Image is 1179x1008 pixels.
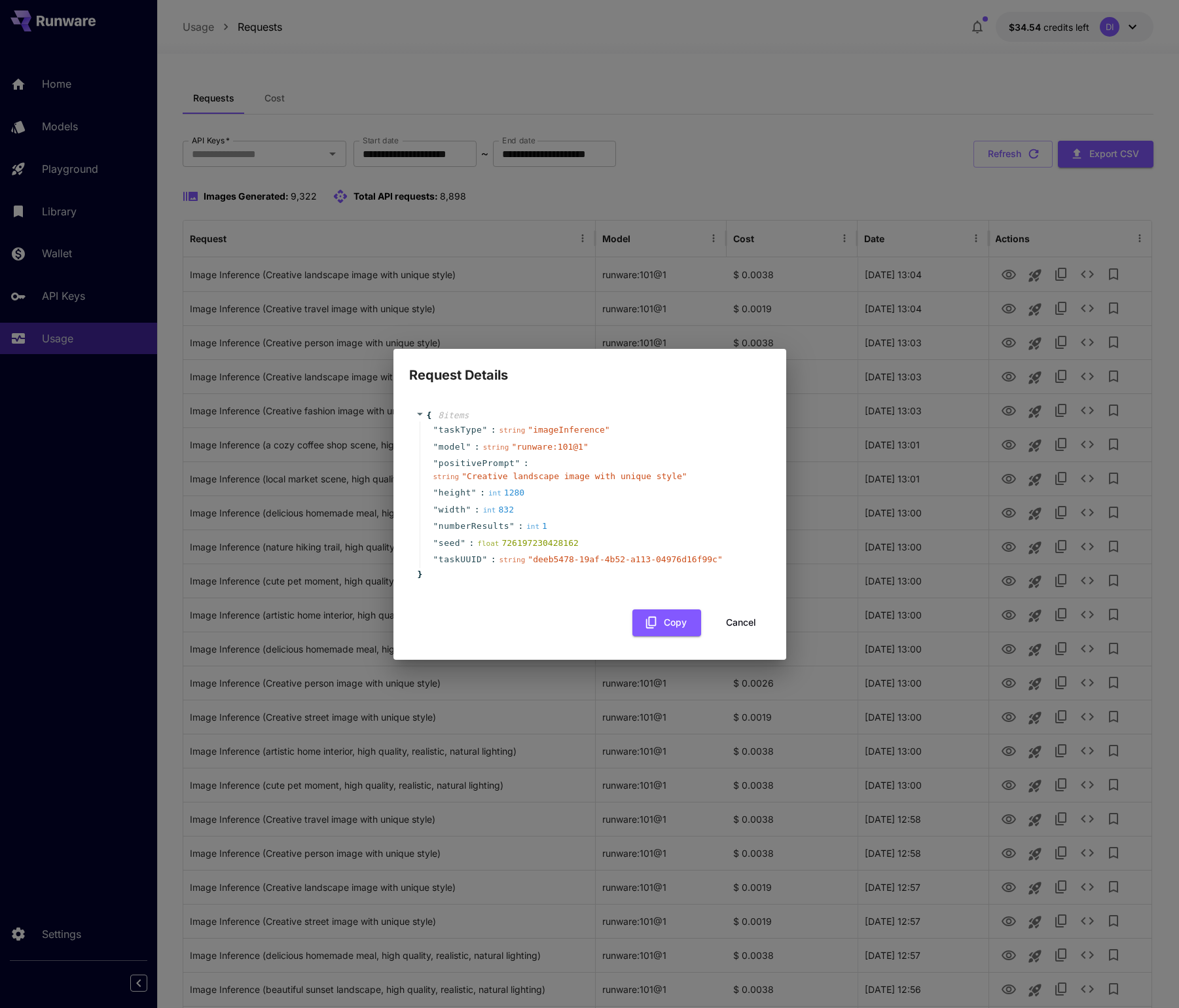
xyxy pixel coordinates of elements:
span: model [439,441,466,454]
span: " runware:101@1 " [511,442,588,452]
span: width [439,503,466,516]
span: " [482,425,487,435]
span: seed [439,537,460,550]
span: 8 item s [438,410,469,420]
span: : [475,503,480,516]
span: " [433,554,439,564]
div: 726197230428162 [477,537,579,550]
span: : [475,441,480,454]
div: 1 [526,520,547,533]
span: " [433,488,439,497]
span: " [465,442,471,452]
div: 1280 [488,486,524,499]
span: } [416,568,423,581]
button: Copy [632,609,701,636]
span: string [499,426,526,435]
span: string [499,556,526,564]
span: " [433,505,439,514]
span: " [482,554,487,564]
span: " [471,488,477,497]
span: : [469,537,474,550]
span: " [433,425,439,435]
span: " [465,505,471,514]
span: " [433,442,439,452]
span: taskType [439,423,482,437]
span: positivePrompt [439,457,515,470]
span: : [480,486,485,499]
span: " [433,521,439,531]
span: height [439,486,471,499]
span: " Creative landscape image with unique style " [462,471,687,481]
span: int [526,522,539,531]
span: " [433,538,439,548]
span: int [488,489,501,497]
span: float [477,539,499,548]
span: string [483,443,509,452]
span: { [427,409,432,422]
span: numberResults [439,520,509,533]
span: " deeb5478-19af-4b52-a113-04976d16f99c " [528,554,722,564]
span: : [491,553,496,566]
span: int [483,506,496,514]
span: " [509,521,515,531]
h2: Request Details [393,349,786,386]
span: : [518,520,523,533]
span: : [524,457,529,470]
span: " [460,538,465,548]
span: : [491,423,496,437]
div: 832 [483,503,514,516]
button: Cancel [712,609,771,636]
span: " imageInference " [528,425,609,435]
span: taskUUID [439,553,482,566]
span: string [433,473,460,481]
span: " [515,458,520,468]
span: " [433,458,439,468]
